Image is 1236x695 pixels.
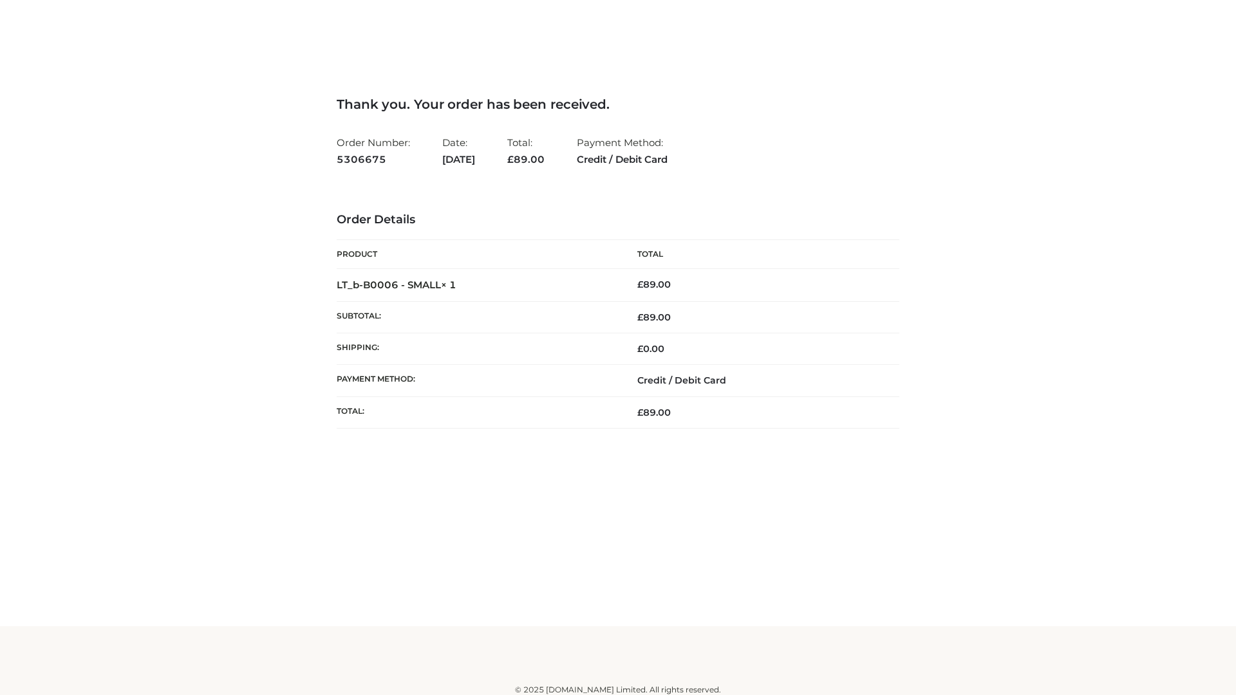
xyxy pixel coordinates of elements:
li: Date: [442,131,475,171]
strong: × 1 [441,279,456,291]
td: Credit / Debit Card [618,365,899,396]
strong: Credit / Debit Card [577,151,668,168]
strong: [DATE] [442,151,475,168]
strong: LT_b-B0006 - SMALL [337,279,456,291]
span: £ [637,311,643,323]
span: 89.00 [637,407,671,418]
th: Subtotal: [337,301,618,333]
h3: Order Details [337,213,899,227]
li: Order Number: [337,131,410,171]
th: Product [337,240,618,269]
strong: 5306675 [337,151,410,168]
th: Total: [337,396,618,428]
th: Payment method: [337,365,618,396]
span: 89.00 [507,153,545,165]
bdi: 89.00 [637,279,671,290]
li: Payment Method: [577,131,668,171]
bdi: 0.00 [637,343,664,355]
span: £ [637,343,643,355]
span: £ [637,407,643,418]
li: Total: [507,131,545,171]
span: 89.00 [637,311,671,323]
span: £ [637,279,643,290]
th: Total [618,240,899,269]
span: £ [507,153,514,165]
h3: Thank you. Your order has been received. [337,97,899,112]
th: Shipping: [337,333,618,365]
